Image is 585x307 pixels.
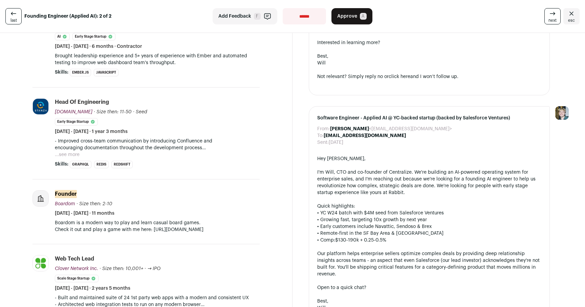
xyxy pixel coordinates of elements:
[317,237,541,244] div: $130-190k + 0.25-0.5%
[317,238,335,243] span: • Comp:
[55,128,128,135] span: [DATE] - [DATE] · 1 year 3 months
[317,73,541,80] div: Not relevant? Simply reply no or and I won’t follow up.
[55,151,80,158] button: ...see more
[77,202,112,206] span: · Size then: 2-10
[544,8,561,24] a: next
[317,210,541,216] div: • YC W24 batch with $4M seed from Salesforce Ventures
[55,33,70,40] li: AI
[24,13,111,20] strong: Founding Engineer (Applied AI): 2 of 2
[33,99,48,114] img: 8b2f7fdc0b987068259ce372bfb4311b656a89a3651611b113045eb04b7aa178.jpg
[55,190,77,198] mark: Founder
[55,285,130,292] span: [DATE] - [DATE] · 2 years 5 months
[55,202,75,206] span: Boardom
[55,43,142,50] span: [DATE] - [DATE] · 6 months · Contractor
[330,126,452,132] dd: <[EMAIL_ADDRESS][DOMAIN_NAME]>
[55,53,260,66] p: Brought leadership experience and 5+ years of experience with Ember and automated testing to impr...
[317,39,541,46] div: Interested in learning more?
[55,219,260,226] p: Boardom is a modern way to play and learn casual board games.
[94,161,109,168] li: Redis
[568,18,575,23] span: esc
[147,266,160,271] span: → IPO
[55,138,260,151] p: - Improved cross-team communication by introducing Confluence and encouraging documentation throu...
[55,110,92,114] span: [DOMAIN_NAME]
[94,69,118,76] li: JavaScript
[145,265,146,272] span: ·
[317,139,329,146] dt: Sent:
[55,266,98,271] span: Clover Network Inc.
[317,223,541,230] div: • Early customers include Navattic, Sendoso & Brex
[317,155,541,162] div: Hey [PERSON_NAME],
[329,139,343,146] dd: [DATE]
[389,74,410,79] a: click here
[555,106,569,120] img: 6494470-medium_jpg
[100,266,143,271] span: · Size then: 10,001+
[55,275,99,282] li: Scale Stage Startup
[317,126,330,132] dt: From:
[317,203,541,210] div: Quick highlights:
[70,69,91,76] li: Ember.js
[72,33,115,40] li: Early Stage Startup
[55,98,109,106] div: Head Of Engineering
[133,109,134,115] span: ·
[213,8,277,24] button: Add Feedback F
[254,13,261,20] span: F
[55,255,94,263] div: Web Tech Lead
[317,298,541,305] div: Best,
[317,115,541,121] span: Software Engineer - Applied AI @ YC-backed startup (backed by Salesforce Ventures)
[70,161,91,168] li: GraphQL
[55,210,114,217] span: [DATE] - [DATE] · 11 months
[55,69,68,76] span: Skills:
[55,226,260,233] p: Check it out and play a game with me here: [URL][DOMAIN_NAME]
[55,118,98,126] li: Early Stage Startup
[317,231,443,236] span: • Remote-first in the SF Bay Area & [GEOGRAPHIC_DATA]
[317,169,541,196] div: I'm Will, CTO and co-founder of Centralize. We're building an AI-powered operating system for ent...
[5,8,22,24] a: last
[317,60,541,66] div: Will
[55,294,260,301] p: - Built and maintained suite of 24 1st party web apps with a modern and consistent UX
[548,18,557,23] span: next
[55,161,68,168] span: Skills:
[33,191,48,206] img: company-logo-placeholder-414d4e2ec0e2ddebbe968bf319fdfe5acfe0c9b87f798d344e800bc9a89632a0.png
[563,8,580,24] a: Close
[330,127,369,131] b: [PERSON_NAME]
[317,53,541,60] div: Best,
[94,110,132,114] span: · Size then: 11-50
[337,13,357,20] span: Approve
[317,216,541,223] div: • Growing fast, targeting 10x growth by next year
[317,284,541,291] div: Open to a quick chat?
[331,8,372,24] button: Approve A
[111,161,133,168] li: Redshift
[218,13,251,20] span: Add Feedback
[317,250,541,277] div: Our platform helps enterprise sellers optimize complex deals by providing deep relationship insig...
[324,133,406,138] b: [EMAIL_ADDRESS][DOMAIN_NAME]
[317,132,324,139] dt: To:
[136,110,147,114] span: Seed
[33,255,48,271] img: 93da9d02d0b2869b8c4b7d263dade7f63dd6f3b76b7bfe9ca2b10d35898efa0b.jpg
[360,13,367,20] span: A
[10,18,17,23] span: last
